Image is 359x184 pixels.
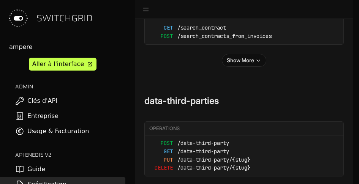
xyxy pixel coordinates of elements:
[177,139,229,148] span: /data-third-party
[29,58,96,71] a: Aller à l'interface
[177,164,250,172] span: /data-third-party/{slug}
[149,148,173,156] span: GET
[149,164,173,172] span: DELETE
[149,156,339,164] a: PUT/data-third-party/{slug}
[222,54,266,67] button: Show all contracts endpoints
[15,151,125,159] h2: API ENEDIS v2
[177,148,229,156] span: /data-third-party
[177,32,272,41] span: /search_contracts_from_invoices
[36,12,93,24] span: SWITCHGRID
[149,24,339,32] a: GET/search_contract
[9,42,125,52] div: ampere
[149,32,339,41] a: POST/search_contracts_from_invoices
[32,60,84,69] div: Aller à l'interface
[149,24,173,32] span: GET
[177,156,250,164] span: /data-third-party/{slug}
[144,95,219,106] h2: data-third-parties
[149,139,173,148] span: POST
[6,6,30,30] img: Switchgrid Logo
[149,125,342,132] div: Operations
[149,156,173,164] span: PUT
[145,20,343,44] ul: contracts endpoints
[149,32,173,41] span: POST
[145,135,343,176] ul: data-third-parties endpoints
[149,164,339,172] a: DELETE/data-third-party/{slug}
[177,24,226,32] span: /search_contract
[149,139,339,148] a: POST/data-third-party
[149,148,339,156] a: GET/data-third-party
[15,83,125,90] h2: ADMIN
